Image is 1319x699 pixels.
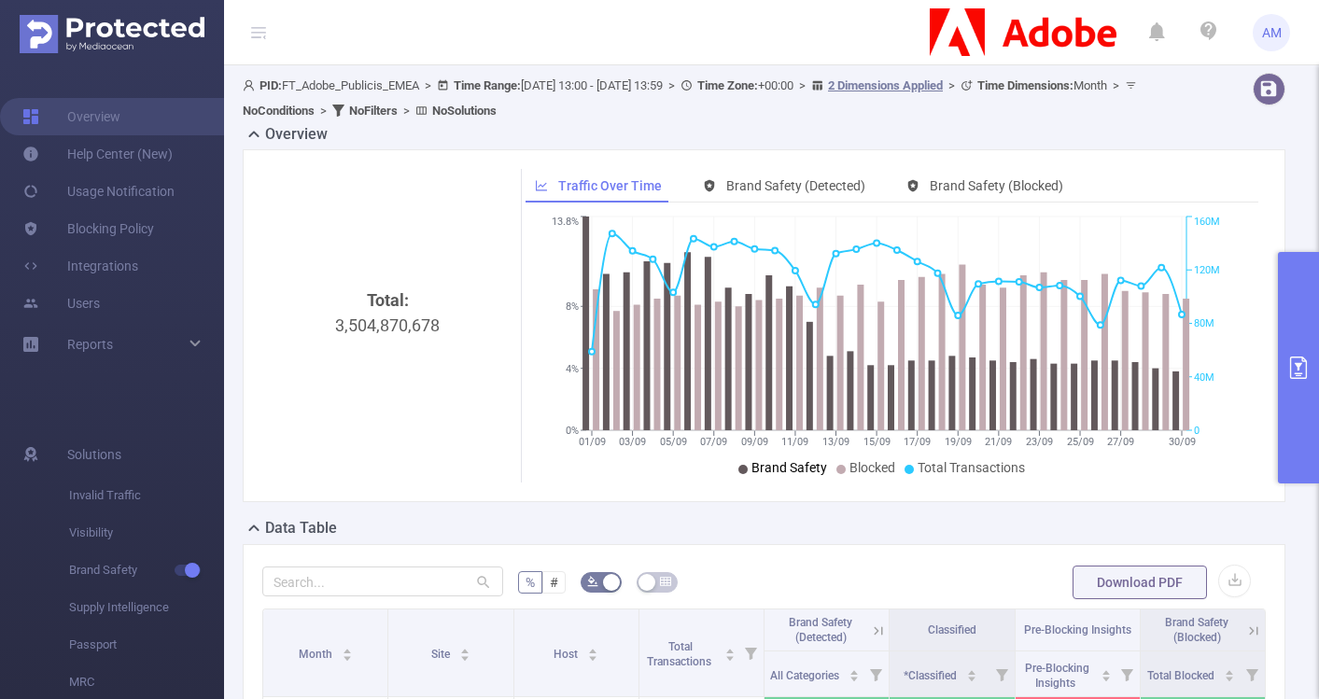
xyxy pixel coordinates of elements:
[526,575,535,590] span: %
[243,104,315,118] b: No Conditions
[67,337,113,352] span: Reports
[566,425,579,437] tspan: 0%
[22,98,120,135] a: Overview
[849,460,895,475] span: Blocked
[587,646,598,657] div: Sort
[1194,318,1214,330] tspan: 80M
[69,477,224,514] span: Invalid Traffic
[431,648,453,661] span: Site
[1066,436,1093,448] tspan: 25/09
[904,436,931,448] tspan: 17/09
[659,436,686,448] tspan: 05/09
[265,123,328,146] h2: Overview
[588,653,598,659] i: icon: caret-down
[1194,425,1200,437] tspan: 0
[849,667,860,678] div: Sort
[741,436,768,448] tspan: 09/09
[1224,667,1234,673] i: icon: caret-up
[1101,667,1111,673] i: icon: caret-up
[945,436,972,448] tspan: 19/09
[367,290,409,310] b: Total:
[69,589,224,626] span: Supply Intelligence
[726,178,865,193] span: Brand Safety (Detected)
[1194,264,1220,276] tspan: 120M
[262,566,503,596] input: Search...
[265,517,337,539] h2: Data Table
[928,623,976,636] span: Classified
[22,247,138,285] a: Integrations
[67,326,113,363] a: Reports
[1025,662,1089,690] span: Pre-Blocking Insights
[918,460,1025,475] span: Total Transactions
[1168,436,1195,448] tspan: 30/09
[566,363,579,375] tspan: 4%
[930,178,1063,193] span: Brand Safety (Blocked)
[299,648,335,661] span: Month
[69,552,224,589] span: Brand Safety
[724,646,736,657] div: Sort
[725,646,736,651] i: icon: caret-up
[419,78,437,92] span: >
[1024,623,1131,636] span: Pre-Blocking Insights
[587,576,598,587] i: icon: bg-colors
[1165,616,1228,644] span: Brand Safety (Blocked)
[550,575,558,590] span: #
[315,104,332,118] span: >
[943,78,961,92] span: >
[454,78,521,92] b: Time Range:
[342,646,352,651] i: icon: caret-up
[578,436,605,448] tspan: 01/09
[863,651,889,696] i: Filter menu
[725,653,736,659] i: icon: caret-down
[647,640,714,668] span: Total Transactions
[977,78,1073,92] b: Time Dimensions :
[781,436,808,448] tspan: 11/09
[459,646,470,657] div: Sort
[985,436,1012,448] tspan: 21/09
[432,104,497,118] b: No Solutions
[700,436,727,448] tspan: 07/09
[588,646,598,651] i: icon: caret-up
[1224,667,1235,678] div: Sort
[863,436,890,448] tspan: 15/09
[1026,436,1053,448] tspan: 23/09
[1073,566,1207,599] button: Download PDF
[751,460,827,475] span: Brand Safety
[663,78,681,92] span: >
[697,78,758,92] b: Time Zone:
[243,79,260,91] i: icon: user
[1101,674,1111,679] i: icon: caret-down
[904,669,960,682] span: *Classified
[1147,669,1217,682] span: Total Blocked
[270,287,506,601] div: 3,504,870,678
[1114,651,1140,696] i: Filter menu
[1224,674,1234,679] i: icon: caret-down
[1262,14,1282,51] span: AM
[789,616,852,644] span: Brand Safety (Detected)
[260,78,282,92] b: PID:
[22,285,100,322] a: Users
[619,436,646,448] tspan: 03/09
[554,648,581,661] span: Host
[1239,651,1265,696] i: Filter menu
[1107,78,1125,92] span: >
[459,653,470,659] i: icon: caret-down
[966,667,977,678] div: Sort
[69,514,224,552] span: Visibility
[770,669,842,682] span: All Categories
[737,609,764,696] i: Filter menu
[1194,371,1214,384] tspan: 40M
[558,178,662,193] span: Traffic Over Time
[1194,217,1220,229] tspan: 160M
[67,436,121,473] span: Solutions
[69,626,224,664] span: Passport
[20,15,204,53] img: Protected Media
[793,78,811,92] span: >
[989,651,1015,696] i: Filter menu
[822,436,849,448] tspan: 13/09
[966,674,976,679] i: icon: caret-down
[1107,436,1134,448] tspan: 27/09
[342,653,352,659] i: icon: caret-down
[849,674,860,679] i: icon: caret-down
[660,576,671,587] i: icon: table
